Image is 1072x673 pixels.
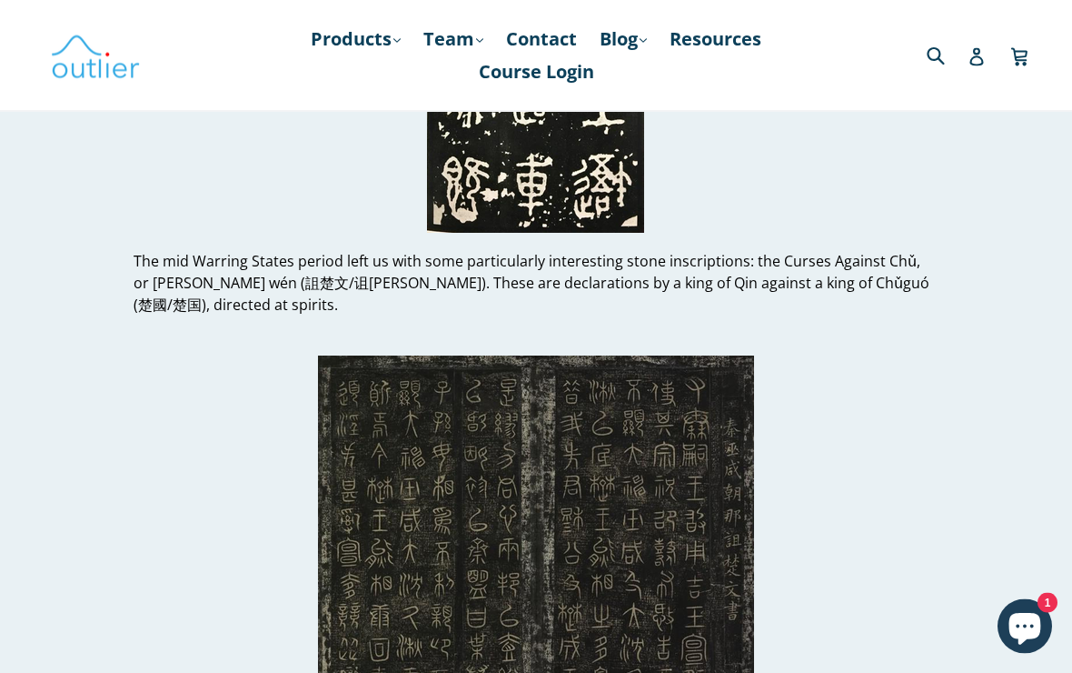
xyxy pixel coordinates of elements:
a: Course Login [470,55,603,88]
a: Blog [591,23,656,55]
img: Outlier Linguistics [50,29,141,82]
a: Products [302,23,410,55]
p: The mid Warring States period left us with some particularly interesting stone inscriptions: the ... [134,251,939,316]
inbox-online-store-chat: Shopify online store chat [992,599,1057,658]
a: Team [414,23,492,55]
a: Contact [497,23,586,55]
a: Resources [660,23,770,55]
input: Search [922,36,972,74]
